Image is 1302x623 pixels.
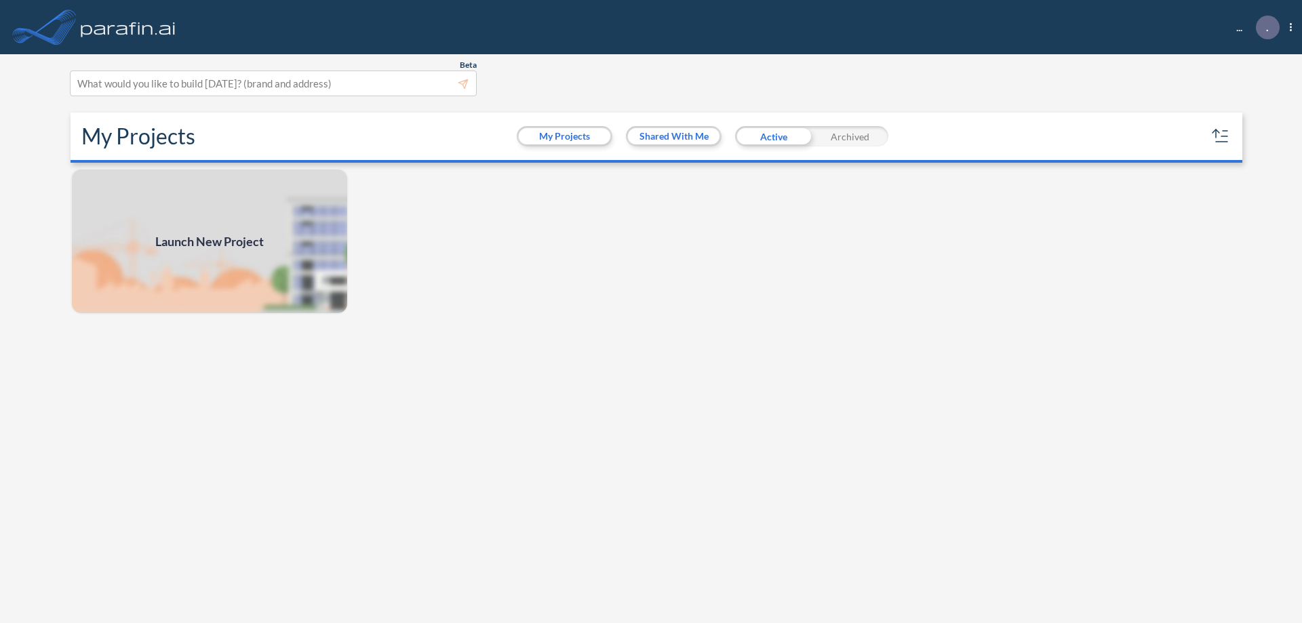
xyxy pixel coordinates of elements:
[71,168,349,315] img: add
[78,14,178,41] img: logo
[1266,21,1269,33] p: .
[460,60,477,71] span: Beta
[1210,125,1231,147] button: sort
[628,128,719,144] button: Shared With Me
[812,126,888,146] div: Archived
[735,126,812,146] div: Active
[1216,16,1292,39] div: ...
[155,233,264,251] span: Launch New Project
[81,123,195,149] h2: My Projects
[519,128,610,144] button: My Projects
[71,168,349,315] a: Launch New Project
